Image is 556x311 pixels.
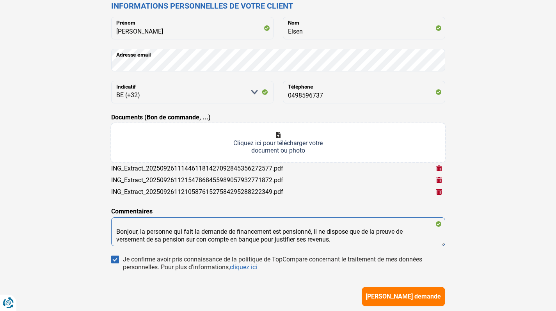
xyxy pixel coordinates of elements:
div: Je confirme avoir pris connaissance de la politique de TopCompare concernant le traitement de mes... [123,256,445,271]
span: [PERSON_NAME] demande [366,293,441,300]
label: Commentaires [111,207,153,216]
div: ING_Extract_202509261114461181427092845356272577.pdf [111,165,283,172]
select: Indicatif [111,81,274,103]
label: Documents (Bon de commande, ...) [111,113,211,122]
input: 401020304 [283,81,445,103]
h2: Informations personnelles de votre client [111,1,445,11]
div: ING_Extract_202509261121058761527584295288222349.pdf [111,188,283,195]
a: cliquez ici [230,263,257,271]
button: [PERSON_NAME] demande [362,287,445,306]
div: ING_Extract_202509261121547868455989057932771872.pdf [111,176,283,184]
